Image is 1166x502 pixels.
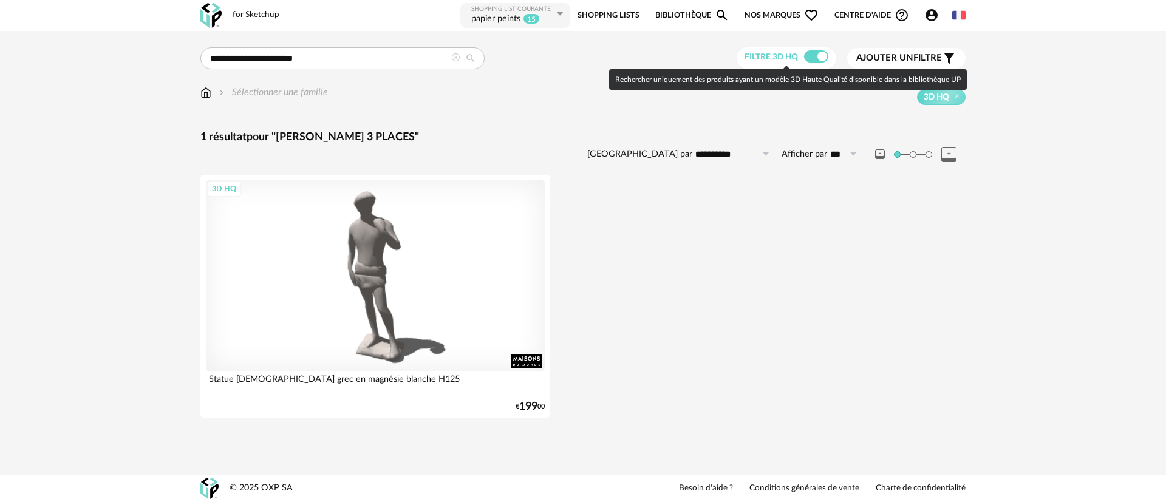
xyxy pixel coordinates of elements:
[200,86,211,100] img: svg+xml;base64,PHN2ZyB3aWR0aD0iMTYiIGhlaWdodD0iMTciIHZpZXdCb3g9IjAgMCAxNiAxNyIgZmlsbD0ibm9uZSIgeG...
[516,402,545,411] div: € 00
[834,8,909,22] span: Centre d'aideHelp Circle Outline icon
[749,483,859,494] a: Conditions générales de vente
[247,132,419,143] span: pour "[PERSON_NAME] 3 PLACES"
[230,483,293,494] div: © 2025 OXP SA
[519,402,537,411] span: 199
[876,483,966,494] a: Charte de confidentialité
[847,48,966,69] button: Ajouter unfiltre Filter icon
[745,2,819,29] span: Nos marques
[609,69,967,90] div: Rechercher uniquement des produits ayant un modèle 3D Haute Qualité disponible dans la bibliothèq...
[200,478,219,499] img: OXP
[952,8,966,22] img: fr
[206,181,242,197] div: 3D HQ
[715,8,729,22] span: Magnify icon
[578,2,639,29] a: Shopping Lists
[856,53,913,63] span: Ajouter un
[200,131,966,144] div: 1 résultat
[217,86,227,100] img: svg+xml;base64,PHN2ZyB3aWR0aD0iMTYiIGhlaWdodD0iMTYiIHZpZXdCb3g9IjAgMCAxNiAxNiIgZmlsbD0ibm9uZSIgeG...
[782,149,827,160] label: Afficher par
[233,10,279,21] div: for Sketchup
[523,13,540,24] sup: 15
[471,5,554,13] div: Shopping List courante
[942,51,956,66] span: Filter icon
[217,86,328,100] div: Sélectionner une famille
[200,3,222,28] img: OXP
[206,371,545,395] div: Statue [DEMOGRAPHIC_DATA] grec en magnésie blanche H125
[471,13,520,25] div: papier peints
[895,8,909,22] span: Help Circle Outline icon
[856,52,942,64] span: filtre
[924,92,949,103] span: 3D HQ
[924,8,939,22] span: Account Circle icon
[804,8,819,22] span: Heart Outline icon
[200,175,550,418] a: 3D HQ Statue [DEMOGRAPHIC_DATA] grec en magnésie blanche H125 €19900
[587,149,692,160] label: [GEOGRAPHIC_DATA] par
[745,53,798,61] span: Filtre 3D HQ
[655,2,729,29] a: BibliothèqueMagnify icon
[679,483,733,494] a: Besoin d'aide ?
[924,8,944,22] span: Account Circle icon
